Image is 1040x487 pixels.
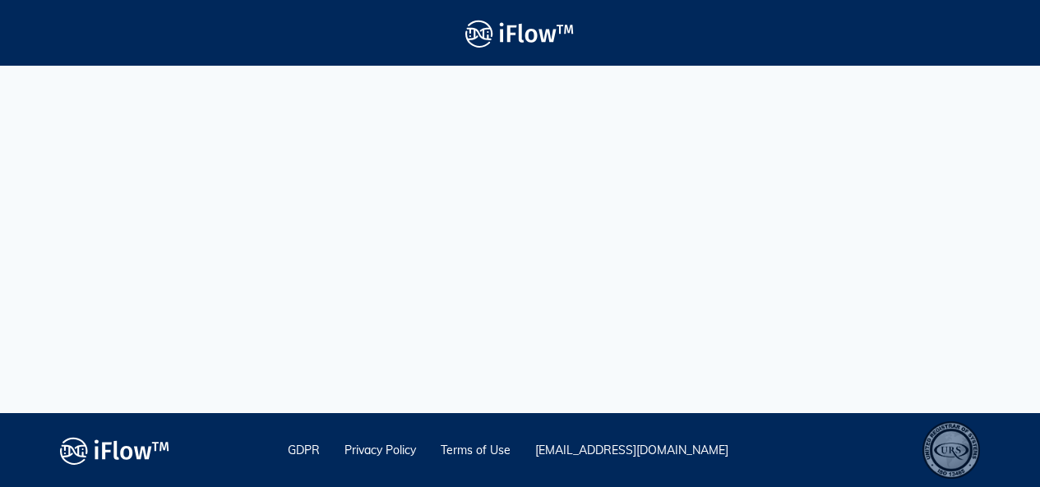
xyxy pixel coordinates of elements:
[288,443,320,457] a: GDPR
[922,421,980,479] div: ISO 13485 – Quality Management System
[535,443,728,457] a: [EMAIL_ADDRESS][DOMAIN_NAME]
[60,432,169,469] img: logo
[344,443,416,457] a: Privacy Policy
[441,443,511,457] a: Terms of Use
